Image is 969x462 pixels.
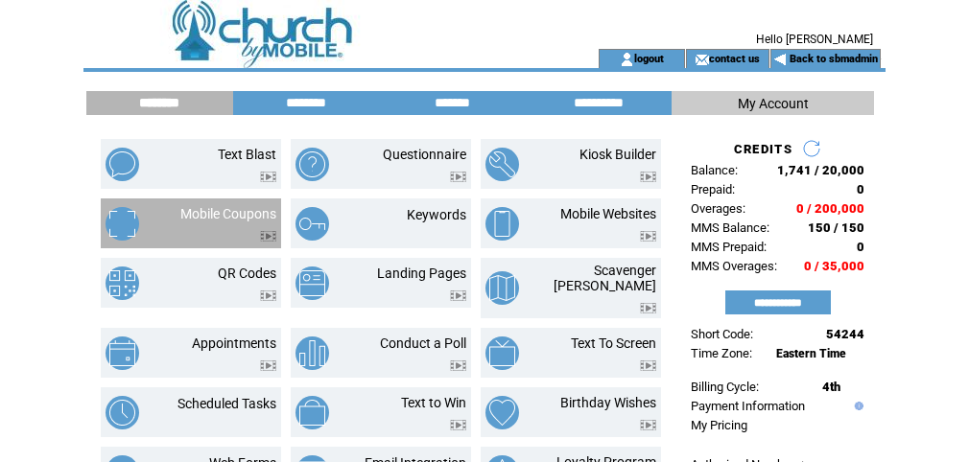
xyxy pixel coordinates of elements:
[180,206,276,221] a: Mobile Coupons
[106,207,139,241] img: mobile-coupons.png
[450,172,466,182] img: video.png
[709,52,760,64] a: contact us
[691,399,805,413] a: Payment Information
[857,240,864,254] span: 0
[691,380,759,394] span: Billing Cycle:
[485,207,519,241] img: mobile-websites.png
[640,420,656,430] img: video.png
[691,346,752,360] span: Time Zone:
[857,182,864,196] span: 0
[260,172,276,182] img: video.png
[260,290,276,301] img: video.png
[579,147,656,162] a: Kiosk Builder
[106,396,139,429] img: scheduled-tasks.png
[177,396,276,411] a: Scheduled Tasks
[790,53,878,65] a: Back to sbmadmin
[192,335,276,351] a: Appointments
[485,396,519,429] img: birthday-wishes.png
[295,148,329,181] img: questionnaire.png
[850,402,863,410] img: help.gif
[808,220,864,235] span: 150 / 150
[734,142,792,156] span: CREDITS
[106,266,139,300] img: qr-codes.png
[691,418,747,432] a: My Pricing
[822,380,840,394] span: 4th
[691,259,777,273] span: MMS Overages:
[640,172,656,182] img: video.png
[485,271,519,305] img: scavenger-hunt.png
[691,201,745,216] span: Overages:
[106,148,139,181] img: text-blast.png
[691,220,769,235] span: MMS Balance:
[640,303,656,313] img: video.png
[691,182,735,196] span: Prepaid:
[260,360,276,371] img: video.png
[691,240,767,254] span: MMS Prepaid:
[777,163,864,177] span: 1,741 / 20,000
[776,347,846,360] span: Eastern Time
[106,336,139,370] img: appointments.png
[218,266,276,281] a: QR Codes
[620,52,634,67] img: account_icon.gif
[218,147,276,162] a: Text Blast
[407,207,466,222] a: Keywords
[773,52,788,67] img: backArrow.gif
[634,52,664,64] a: logout
[295,266,329,300] img: landing-pages.png
[826,327,864,341] span: 54244
[450,290,466,301] img: video.png
[640,231,656,242] img: video.png
[260,231,276,242] img: video.png
[377,266,466,281] a: Landing Pages
[383,147,466,162] a: Questionnaire
[691,327,753,341] span: Short Code:
[695,52,709,67] img: contact_us_icon.gif
[450,360,466,371] img: video.png
[450,420,466,430] img: video.png
[380,335,466,351] a: Conduct a Poll
[485,148,519,181] img: kiosk-builder.png
[560,395,656,410] a: Birthday Wishes
[796,201,864,216] span: 0 / 200,000
[738,96,809,111] span: My Account
[691,163,738,177] span: Balance:
[756,33,873,46] span: Hello [PERSON_NAME]
[640,360,656,371] img: video.png
[295,207,329,241] img: keywords.png
[571,335,656,351] a: Text To Screen
[804,259,864,273] span: 0 / 35,000
[554,263,656,293] a: Scavenger [PERSON_NAME]
[295,336,329,370] img: conduct-a-poll.png
[401,395,466,410] a: Text to Win
[485,336,519,370] img: text-to-screen.png
[560,206,656,221] a: Mobile Websites
[295,396,329,429] img: text-to-win.png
